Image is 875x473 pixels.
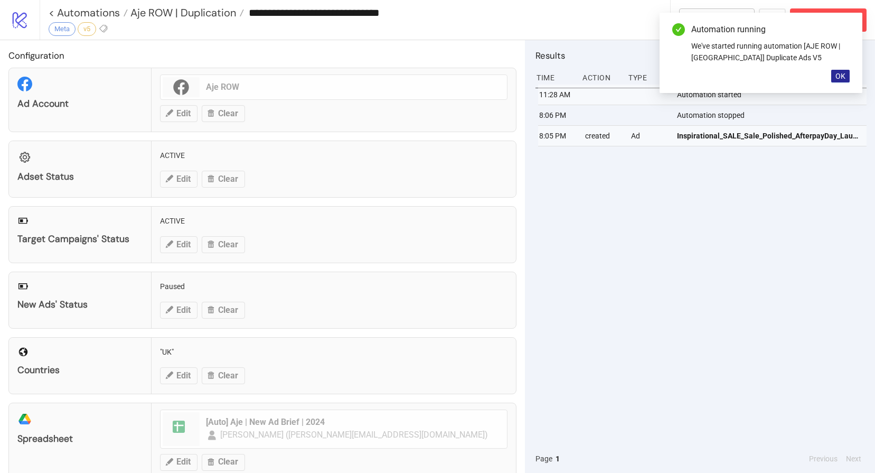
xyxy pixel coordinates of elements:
[49,22,76,36] div: Meta
[535,68,574,88] div: Time
[677,126,862,146] a: Inspirational_SALE_Sale_Polished_AfterpayDay_Launch_DPA_Catalogue - Product Set_20250814_Automati...
[535,49,867,62] h2: Results
[538,126,577,146] div: 8:05 PM
[679,8,755,32] button: To Builder
[538,105,577,125] div: 8:06 PM
[552,453,563,465] button: 1
[835,72,845,80] span: OK
[630,126,669,146] div: Ad
[677,130,862,142] span: Inspirational_SALE_Sale_Polished_AfterpayDay_Launch_DPA_Catalogue - Product Set_20250814_Automati...
[843,453,864,465] button: Next
[78,22,96,36] div: v5
[535,453,552,465] span: Page
[691,23,850,36] div: Automation running
[759,8,786,32] button: ...
[806,453,841,465] button: Previous
[676,105,869,125] div: Automation stopped
[128,6,236,20] span: Aje ROW | Duplication
[831,70,850,82] button: OK
[584,126,623,146] div: created
[790,8,867,32] button: Abort Run
[691,40,850,63] div: We've started running automation [AJE ROW | [GEOGRAPHIC_DATA]] Duplicate Ads V5
[672,23,685,36] span: check-circle
[627,68,666,88] div: Type
[49,7,128,18] a: < Automations
[128,7,244,18] a: Aje ROW | Duplication
[8,49,516,62] h2: Configuration
[538,85,577,105] div: 11:28 AM
[581,68,620,88] div: Action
